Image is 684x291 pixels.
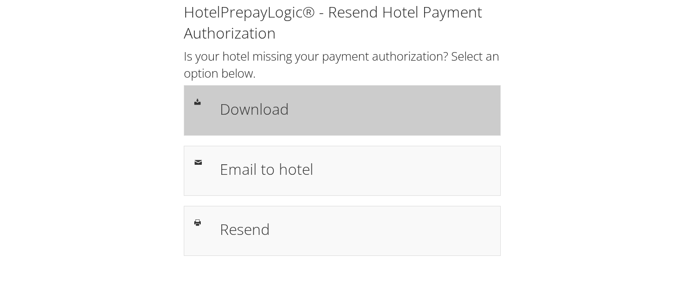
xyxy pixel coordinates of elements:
a: Email to hotel [184,146,501,196]
h1: Download [220,98,490,120]
h1: Resend [220,218,490,240]
h2: Is your hotel missing your payment authorization? Select an option below. [184,48,501,81]
h1: HotelPrepayLogic® - Resend Hotel Payment Authorization [184,2,501,44]
h1: Email to hotel [220,158,490,180]
a: Download [184,85,501,135]
a: Resend [184,206,501,256]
